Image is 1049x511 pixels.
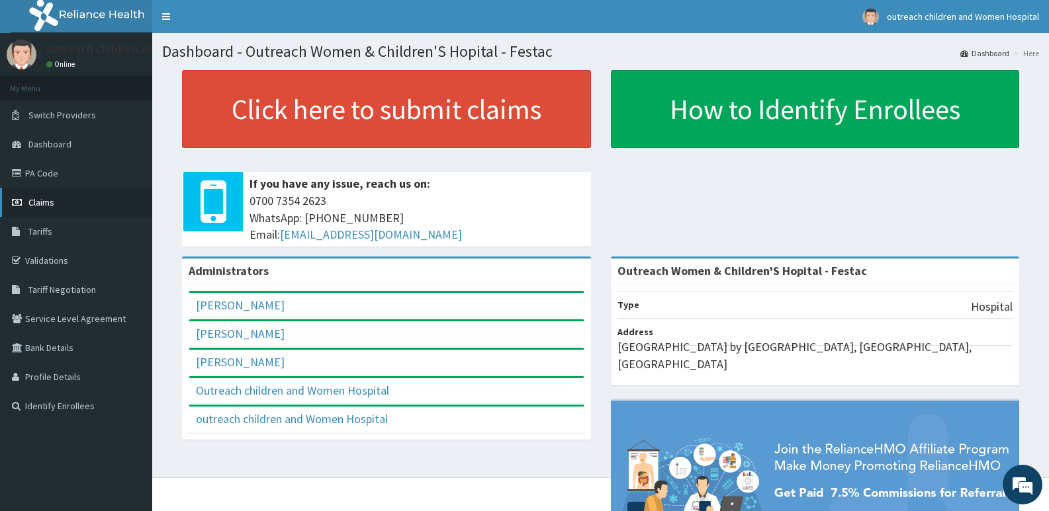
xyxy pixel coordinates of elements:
[182,70,591,148] a: Click here to submit claims
[196,383,389,398] a: Outreach children and Women Hospital
[960,48,1009,59] a: Dashboard
[196,326,285,341] a: [PERSON_NAME]
[28,225,52,237] span: Tariffs
[46,43,248,55] p: outreach children and Women Hospital
[28,109,96,121] span: Switch Providers
[189,263,269,278] b: Administrators
[971,298,1013,315] p: Hospital
[162,43,1039,60] h1: Dashboard - Outreach Women & Children'S Hopital - Festac
[196,354,285,370] a: [PERSON_NAME]
[611,70,1020,148] a: How to Identify Enrollees
[28,138,71,150] span: Dashboard
[887,11,1039,22] span: outreach children and Women Hospital
[7,40,36,69] img: User Image
[617,338,1013,372] p: [GEOGRAPHIC_DATA] by [GEOGRAPHIC_DATA], [GEOGRAPHIC_DATA], [GEOGRAPHIC_DATA]
[196,297,285,313] a: [PERSON_NAME]
[280,227,462,242] a: [EMAIL_ADDRESS][DOMAIN_NAME]
[250,192,584,243] span: 0700 7354 2623 WhatsApp: [PHONE_NUMBER] Email:
[196,411,388,426] a: outreach children and Women Hospital
[862,9,879,25] img: User Image
[1011,48,1039,59] li: Here
[617,263,867,278] strong: Outreach Women & Children'S Hopital - Festac
[617,326,653,338] b: Address
[28,196,54,208] span: Claims
[617,299,639,311] b: Type
[28,284,96,295] span: Tariff Negotiation
[46,59,78,69] a: Online
[250,176,430,191] b: If you have any issue, reach us on:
